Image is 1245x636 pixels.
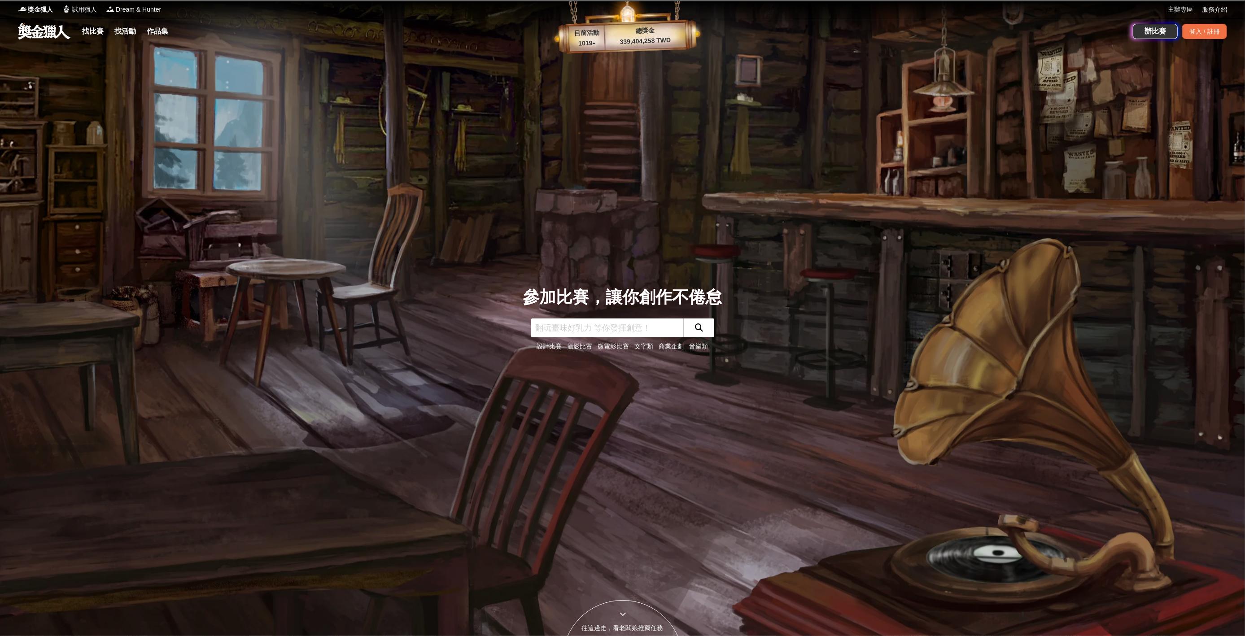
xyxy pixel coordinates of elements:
[18,4,27,13] img: Logo
[690,343,708,350] a: 音樂類
[563,623,683,633] div: 往這邊走，看老闆娘推薦任務
[531,318,684,337] input: 翻玩臺味好乳力 等你發揮創意！
[18,5,53,14] a: Logo獎金獵人
[106,5,161,14] a: LogoDream & Hunter
[1202,5,1227,14] a: 服務介紹
[537,343,562,350] a: 設計比賽
[28,5,53,14] span: 獎金獵人
[659,343,684,350] a: 商業企劃
[568,343,593,350] a: 攝影比賽
[111,25,140,38] a: 找活動
[604,25,686,37] p: 總獎金
[605,35,686,47] p: 339,404,258 TWD
[569,38,605,49] p: 1019 ▴
[79,25,107,38] a: 找比賽
[106,4,115,13] img: Logo
[116,5,161,14] span: Dream & Hunter
[62,4,71,13] img: Logo
[1182,24,1227,39] div: 登入 / 註冊
[598,343,629,350] a: 微電影比賽
[1133,24,1178,39] a: 辦比賽
[62,5,97,14] a: Logo試用獵人
[72,5,97,14] span: 試用獵人
[143,25,172,38] a: 作品集
[568,28,605,39] p: 目前活動
[523,285,722,310] div: 參加比賽，讓你創作不倦怠
[635,343,654,350] a: 文字類
[1168,5,1193,14] a: 主辦專區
